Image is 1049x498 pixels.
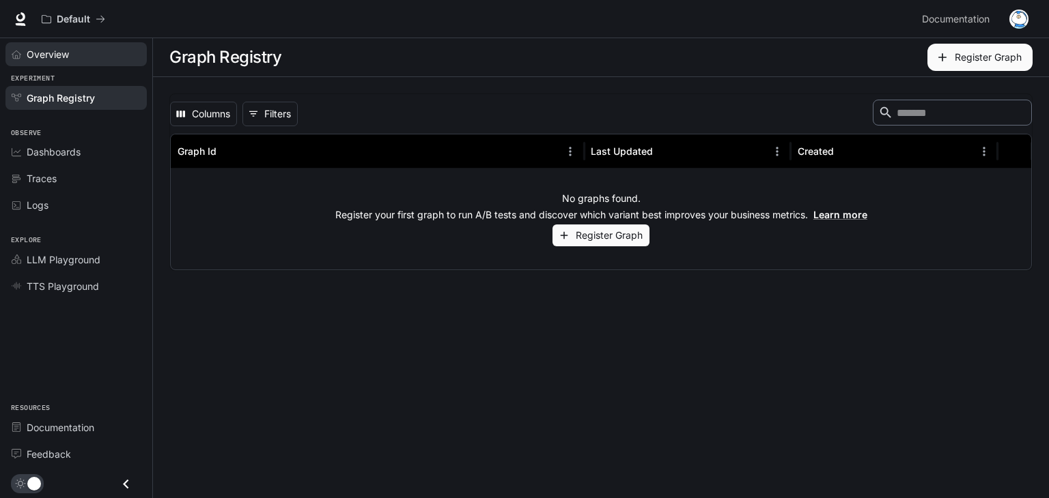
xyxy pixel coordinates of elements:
div: Created [798,145,834,157]
span: Logs [27,198,48,212]
span: Dashboards [27,145,81,159]
div: Last Updated [591,145,653,157]
a: LLM Playground [5,248,147,272]
p: Default [57,14,90,25]
button: Register Graph [553,224,649,247]
a: Logs [5,193,147,217]
a: Graph Registry [5,86,147,110]
p: Register your first graph to run A/B tests and discover which variant best improves your business... [335,208,867,222]
span: Documentation [922,11,990,28]
div: Search [873,100,1032,128]
span: Dark mode toggle [27,475,41,490]
button: Menu [767,141,787,162]
a: Documentation [917,5,1000,33]
div: Graph Id [178,145,216,157]
button: Sort [654,141,675,162]
a: Overview [5,42,147,66]
h1: Graph Registry [169,44,281,71]
button: All workspaces [36,5,111,33]
button: Sort [835,141,856,162]
span: TTS Playground [27,279,99,293]
button: Select columns [170,102,237,126]
span: Traces [27,171,57,186]
p: No graphs found. [562,192,641,205]
a: Documentation [5,415,147,439]
span: Feedback [27,447,71,461]
button: Close drawer [111,470,141,498]
span: Documentation [27,420,94,435]
a: TTS Playground [5,274,147,298]
button: Menu [974,141,994,162]
button: Sort [218,141,238,162]
a: Feedback [5,442,147,466]
span: Graph Registry [27,91,95,105]
a: Traces [5,166,147,190]
button: User avatar [1005,5,1033,33]
button: Menu [560,141,581,162]
button: Show filters [242,102,298,126]
img: User avatar [1009,10,1029,29]
button: Register Graph [927,44,1033,71]
span: LLM Playground [27,252,100,267]
span: Overview [27,47,69,61]
a: Learn more [813,209,867,220]
a: Dashboards [5,140,147,164]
